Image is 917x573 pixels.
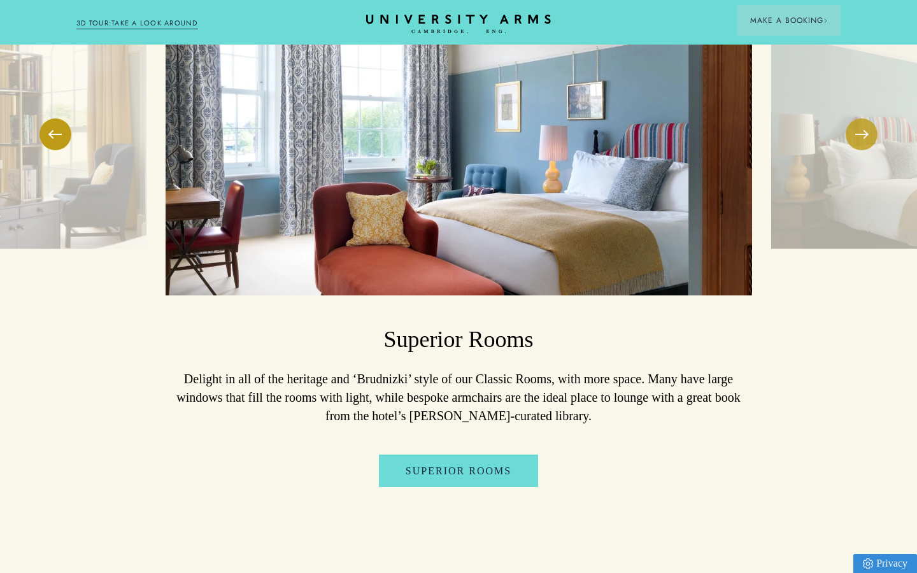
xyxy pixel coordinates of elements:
[750,15,828,26] span: Make a Booking
[737,5,841,36] button: Make a BookingArrow icon
[166,370,752,425] p: Delight in all of the heritage and ‘Brudnizki’ style of our Classic Rooms, with more space. Many ...
[846,118,878,150] button: Next Slide
[853,554,917,573] a: Privacy
[76,18,198,29] a: 3D TOUR:TAKE A LOOK AROUND
[166,325,752,355] h3: Superior Rooms
[863,558,873,569] img: Privacy
[366,15,551,34] a: Home
[823,18,828,23] img: Arrow icon
[379,455,538,488] a: Superior Rooms
[39,118,71,150] button: Previous Slide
